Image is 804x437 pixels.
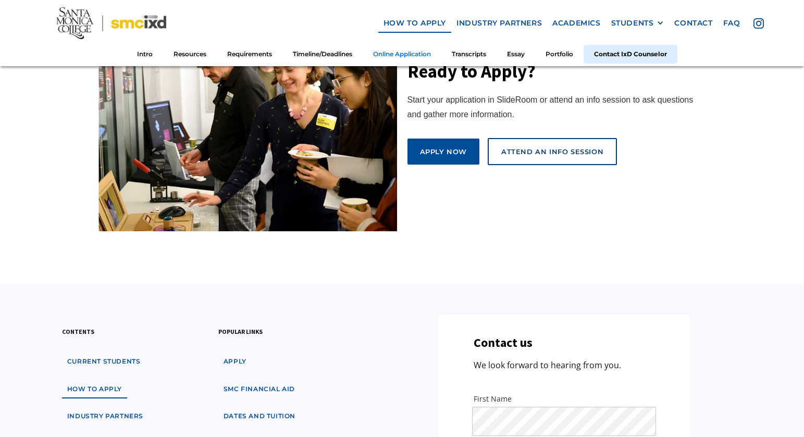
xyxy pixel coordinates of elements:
[163,44,217,64] a: Resources
[669,14,718,33] a: contact
[451,14,547,33] a: industry partners
[474,358,621,372] p: We look forward to hearing from you.
[501,147,603,156] div: attend an info session
[753,18,764,29] img: icon - instagram
[218,352,252,371] a: apply
[474,335,533,351] h3: Contact us
[611,19,654,28] div: STUDENTS
[497,44,535,64] a: Essay
[474,394,654,404] label: First Name
[218,407,301,426] a: dates and tuition
[56,7,166,39] img: Santa Monica College - SMC IxD logo
[420,147,467,156] div: Apply Now
[718,14,746,33] a: faq
[62,407,149,426] a: industry partners
[407,59,706,84] h3: Ready to Apply?
[62,352,146,371] a: Current students
[547,14,605,33] a: Academics
[218,380,300,399] a: SMC financial aid
[217,44,282,64] a: Requirements
[62,380,127,399] a: how to apply
[535,44,584,64] a: Portfolio
[611,19,664,28] div: STUDENTS
[407,93,706,121] div: Start your application in SlideRoom or attend an info session to ask questions and gather more in...
[282,44,363,64] a: Timeline/Deadlines
[441,44,497,64] a: Transcripts
[127,44,163,64] a: Intro
[378,14,451,33] a: how to apply
[407,139,479,165] a: Apply Now
[62,327,94,336] h3: contents
[584,44,677,64] a: Contact IxD Counselor
[363,44,441,64] a: Online Application
[218,327,263,336] h3: popular links
[488,138,617,165] a: attend an info session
